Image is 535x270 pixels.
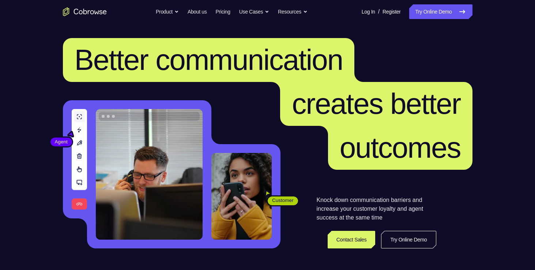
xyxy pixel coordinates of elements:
a: Log In [362,4,375,19]
button: Resources [278,4,308,19]
span: Better communication [75,44,343,76]
a: Contact Sales [328,231,376,248]
span: creates better [292,87,460,120]
button: Use Cases [239,4,269,19]
a: Go to the home page [63,7,107,16]
img: A customer support agent talking on the phone [96,109,203,240]
a: Try Online Demo [381,231,436,248]
a: Register [383,4,400,19]
span: / [378,7,380,16]
button: Product [156,4,179,19]
a: Try Online Demo [409,4,472,19]
span: outcomes [340,131,461,164]
a: About us [188,4,207,19]
a: Pricing [215,4,230,19]
img: A customer holding their phone [211,153,272,240]
p: Knock down communication barriers and increase your customer loyalty and agent success at the sam... [317,196,436,222]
